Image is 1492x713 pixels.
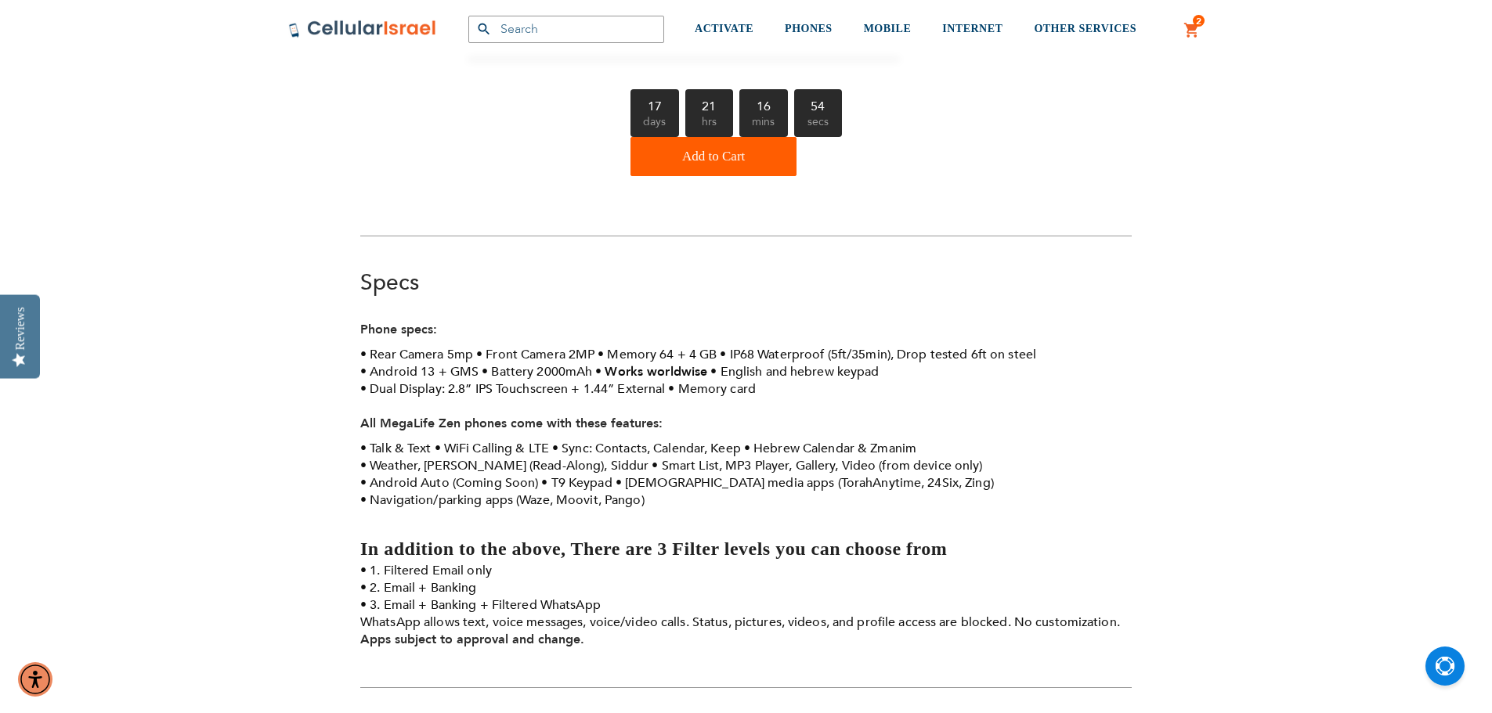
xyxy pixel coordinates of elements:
li: T9 Keypad [541,474,612,492]
span: ACTIVATE [695,23,753,34]
div: Accessibility Menu [18,662,52,697]
li: Battery 2000mAh [482,363,592,380]
li: 2. Email + Banking [360,579,1132,596]
li: Sync: Contacts, Calendar, Keep [552,440,741,457]
li: Memory card [668,380,756,398]
b: 16 [739,89,788,113]
span: days [630,113,679,137]
li: Smart List, MP3 Player, Gallery, Video (from device only) [652,457,982,474]
li: Android 13 + GMS [360,363,479,380]
li: IP68 Waterproof (5ft/35min), Drop tested 6ft on steel [720,346,1036,363]
span: mins [739,113,788,137]
img: Cellular Israel Logo [288,20,437,38]
b: 54 [794,89,843,113]
span: MOBILE [864,23,912,34]
li: Dual Display: 2.8” IPS Touchscreen + 1.44” External [360,380,665,398]
li: Weather, [PERSON_NAME] (Read-Along), Siddur [360,457,648,474]
strong: Apps subject to approval and change. [360,631,584,648]
button: Add to Cart [630,137,797,176]
li: 1. Filtered Email only [360,562,1132,579]
span: OTHER SERVICES [1034,23,1136,34]
span: INTERNET [942,23,1002,34]
a: Specs [360,268,419,297]
li: Rear Camera 5mp [360,346,473,363]
li: Navigation/parking apps (Waze, Moovit, Pango) [360,492,645,509]
strong: Works worldwise [605,363,707,380]
b: 21 [685,89,734,113]
strong: All MegaLife Zen phones come with these features: [360,415,663,432]
li: Front Camera 2MP [476,346,594,363]
div: Reviews [13,307,27,350]
span: secs [794,113,843,137]
li: English and hebrew keypad [710,363,879,380]
li: [DEMOGRAPHIC_DATA] media apps (TorahAnytime, 24Six, Zing) [616,474,994,492]
span: Add to Cart [682,141,745,172]
span: 2 [1196,15,1201,27]
li: Hebrew Calendar & Zmanim [744,440,916,457]
li: WiFi Calling & LTE [435,440,549,457]
span: hrs [685,113,734,137]
li: Android Auto (Coming Soon) [360,474,538,492]
li: 3. Email + Banking + Filtered WhatsApp WhatsApp allows text, voice messages, voice/video calls. S... [360,596,1132,631]
a: 2 [1183,21,1201,40]
strong: Phone specs: [360,321,437,338]
input: Search [468,16,664,43]
strong: In addition to the above, There are 3 Filter levels you can choose from [360,538,947,559]
li: Talk & Text [360,440,432,457]
span: PHONES [785,23,833,34]
b: 17 [630,89,679,113]
li: Memory 64 + 4 GB [598,346,717,363]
